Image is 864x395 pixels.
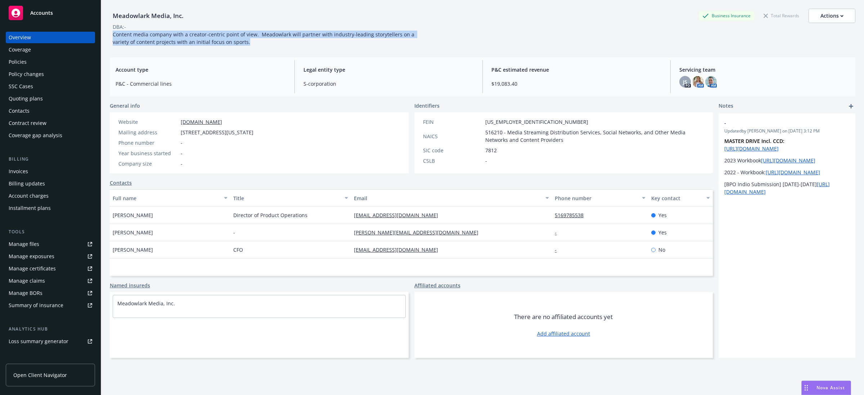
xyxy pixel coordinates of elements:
[423,118,482,126] div: FEIN
[113,31,416,45] span: Content media company with a creator-centric point of view. Meadowlark will partner with industry...
[9,178,45,189] div: Billing updates
[555,194,638,202] div: Phone number
[555,212,589,219] a: 5169785538
[6,190,95,202] a: Account charges
[233,211,307,219] span: Director of Product Operations
[118,139,178,147] div: Phone number
[9,44,31,55] div: Coverage
[9,202,51,214] div: Installment plans
[555,229,562,236] a: -
[6,130,95,141] a: Coverage gap analysis
[118,149,178,157] div: Year business started
[230,189,351,207] button: Title
[118,129,178,136] div: Mailing address
[760,11,803,20] div: Total Rewards
[6,178,95,189] a: Billing updates
[6,3,95,23] a: Accounts
[6,93,95,104] a: Quoting plans
[414,282,460,289] a: Affiliated accounts
[658,211,667,219] span: Yes
[9,287,42,299] div: Manage BORs
[181,160,183,167] span: -
[354,194,541,202] div: Email
[9,275,45,287] div: Manage claims
[118,118,178,126] div: Website
[491,80,662,87] span: $19,083.40
[719,102,733,111] span: Notes
[9,238,39,250] div: Manage files
[303,80,474,87] span: S-corporation
[6,105,95,117] a: Contacts
[303,66,474,73] span: Legal entity type
[724,157,850,164] p: 2023 Workbook
[485,157,487,165] span: -
[354,229,484,236] a: [PERSON_NAME][EMAIL_ADDRESS][DOMAIN_NAME]
[820,9,843,23] div: Actions
[110,179,132,187] a: Contacts
[110,189,230,207] button: Full name
[847,102,855,111] a: add
[6,287,95,299] a: Manage BORs
[6,166,95,177] a: Invoices
[9,105,30,117] div: Contacts
[6,263,95,274] a: Manage certificates
[110,11,186,21] div: Meadowlark Media, Inc.
[6,68,95,80] a: Policy changes
[117,300,175,307] a: Meadowlark Media, Inc.
[116,80,286,87] span: P&C - Commercial lines
[423,147,482,154] div: SIC code
[9,130,62,141] div: Coverage gap analysis
[118,160,178,167] div: Company size
[699,11,754,20] div: Business Insurance
[9,336,68,347] div: Loss summary generator
[110,282,150,289] a: Named insureds
[724,169,850,176] p: 2022 - Workbook:
[802,381,811,395] div: Drag to move
[724,128,850,134] span: Updated by [PERSON_NAME] on [DATE] 3:12 PM
[651,194,702,202] div: Key contact
[6,326,95,333] div: Analytics hub
[9,93,43,104] div: Quoting plans
[6,202,95,214] a: Installment plans
[761,157,815,164] a: [URL][DOMAIN_NAME]
[658,229,667,236] span: Yes
[724,138,784,144] strong: MASTER DRIVE Incl. CCD:
[658,246,665,253] span: No
[514,313,613,321] span: There are no affiliated accounts yet
[6,336,95,347] a: Loss summary generator
[6,156,95,163] div: Billing
[354,246,444,253] a: [EMAIL_ADDRESS][DOMAIN_NAME]
[9,117,46,129] div: Contract review
[6,251,95,262] a: Manage exposures
[491,66,662,73] span: P&C estimated revenue
[724,180,850,196] p: [BPO Indio Submission] [DATE]-[DATE]
[801,381,851,395] button: Nova Assist
[354,212,444,219] a: [EMAIL_ADDRESS][DOMAIN_NAME]
[181,118,222,125] a: [DOMAIN_NAME]
[9,68,44,80] div: Policy changes
[113,23,126,31] div: DBA: -
[351,189,552,207] button: Email
[809,9,855,23] button: Actions
[423,157,482,165] div: CSLB
[233,246,243,253] span: CFO
[6,275,95,287] a: Manage claims
[9,263,56,274] div: Manage certificates
[724,119,831,127] span: -
[648,189,713,207] button: Key contact
[181,149,183,157] span: -
[719,113,855,201] div: -Updatedby [PERSON_NAME] on [DATE] 3:12 PMMASTER DRIVE Incl. CCD: [URL][DOMAIN_NAME]2023 Workbook...
[6,228,95,235] div: Tools
[6,44,95,55] a: Coverage
[6,300,95,311] a: Summary of insurance
[9,81,33,92] div: SSC Cases
[233,229,235,236] span: -
[6,117,95,129] a: Contract review
[485,129,705,144] span: 516210 - Media Streaming Distribution Services, Social Networks, and Other Media Networks and Con...
[116,66,286,73] span: Account type
[705,76,717,87] img: photo
[766,169,820,176] a: [URL][DOMAIN_NAME]
[110,102,140,109] span: General info
[552,189,648,207] button: Phone number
